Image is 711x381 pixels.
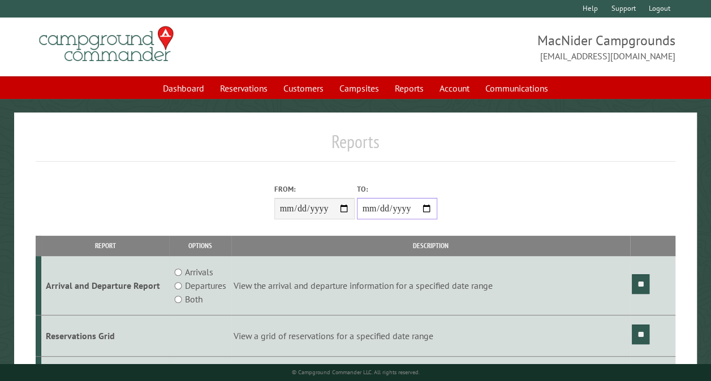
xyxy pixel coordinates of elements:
a: Account [433,77,476,99]
th: Report [41,236,170,256]
td: View a grid of reservations for a specified date range [231,315,630,357]
a: Reports [388,77,430,99]
h1: Reports [36,131,675,162]
label: Departures [185,279,226,292]
label: Arrivals [185,265,213,279]
a: Campsites [333,77,386,99]
td: Reservations Grid [41,315,170,357]
span: MacNider Campgrounds [EMAIL_ADDRESS][DOMAIN_NAME] [356,31,676,63]
a: Reservations [213,77,274,99]
th: Options [169,236,231,256]
a: Communications [479,77,555,99]
td: View the arrival and departure information for a specified date range [231,256,630,315]
td: Arrival and Departure Report [41,256,170,315]
th: Description [231,236,630,256]
label: Both [185,292,202,306]
label: To: [357,184,437,194]
a: Dashboard [156,77,211,99]
label: From: [274,184,355,194]
a: Customers [277,77,330,99]
small: © Campground Commander LLC. All rights reserved. [292,369,420,376]
img: Campground Commander [36,22,177,66]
